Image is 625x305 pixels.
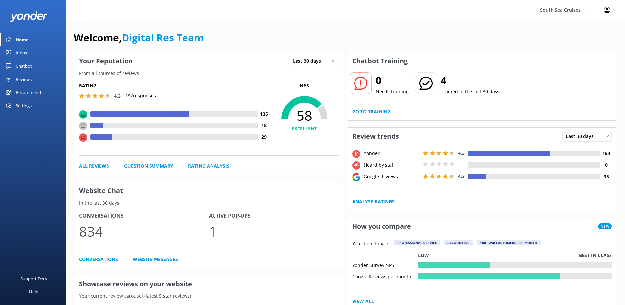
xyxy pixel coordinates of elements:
h4: Conversations [79,212,209,220]
h4: 135 [258,110,270,118]
a: Digital Res Team [122,31,204,44]
span: 58 [270,107,339,124]
h3: Your Reputation [74,52,138,70]
a: View All [352,298,374,305]
h4: 0 [600,161,612,169]
h3: Showcase reviews on your website [74,275,344,292]
div: 100 - 250 customers per month [477,240,541,245]
p: 834 [79,220,209,242]
h2: 0 [376,72,409,88]
p: Low [418,252,429,259]
div: Home [16,33,29,46]
h3: Website Chat [74,182,344,199]
p: Your current review carousel (latest 5 star reviews) [74,292,344,300]
span: 4.3 [458,150,465,156]
p: Trained in the last 30 days [441,88,499,95]
span: Last 30 days [293,57,325,65]
a: Website Messages [133,256,178,263]
h5: Rating [79,82,270,89]
h4: Active Pop-ups [209,212,339,220]
div: Accounting [444,240,473,245]
h4: 154 [600,150,612,157]
h4: 29 [258,133,270,141]
span: New [598,223,612,229]
span: South Sea Cruises [540,7,581,13]
a: Conversations [79,256,118,263]
h3: Review trends [347,128,404,145]
h2: 4 [441,72,499,88]
a: Rating Analysis [188,162,230,170]
p: Needs training [376,88,409,95]
h4: EXCELLENT [270,125,339,132]
div: Yonder Survey NPS [352,262,418,268]
h1: Welcome, [74,30,204,46]
p: NPS [270,82,339,89]
div: Yonder [362,150,421,157]
div: Settings [16,99,32,112]
div: Inbox [16,46,27,59]
div: Help [29,285,38,298]
span: 4.3 [114,93,121,99]
div: Google Reviews per month [352,273,418,279]
a: Go to Training [352,108,391,115]
img: yonder-white-logo.png [10,11,48,22]
p: Your benchmark: [352,240,390,248]
div: Chatbot [16,59,32,73]
h4: 35 [600,173,612,180]
p: 1 [209,220,339,242]
span: 4.3 [458,173,465,179]
div: Recommend [16,86,41,99]
div: Heard by staff [362,161,421,169]
div: Google Reviews [362,173,421,180]
a: All Reviews [79,162,109,170]
p: Best in class [579,252,612,259]
h3: How you compare [347,218,416,235]
p: In the last 30 days [74,199,344,207]
h3: Chatbot Training [347,52,412,70]
p: From all sources of reviews [74,70,344,77]
a: Question Summary [124,162,173,170]
a: Analyse Ratings [352,198,395,205]
p: | 182 responses [123,92,156,99]
div: Professional Service [394,240,440,245]
h4: 18 [258,122,270,129]
div: Reviews [16,73,32,86]
span: Last 30 days [566,133,598,140]
div: Support Docs [20,272,47,285]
